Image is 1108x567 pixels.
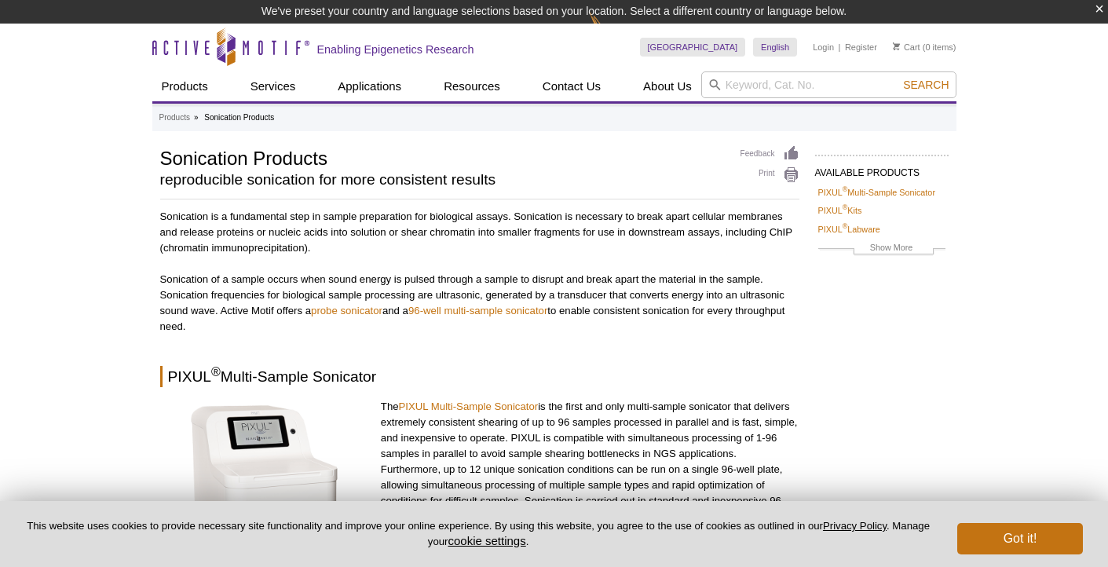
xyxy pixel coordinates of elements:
h2: Enabling Epigenetics Research [317,42,474,57]
button: cookie settings [448,534,525,547]
sup: ® [843,185,848,193]
sup: ® [843,222,848,230]
h2: reproducible sonication for more consistent results [160,173,725,187]
a: probe sonicator [311,305,382,316]
p: The is the first and only multi-sample sonicator that delivers extremely consistent shearing of u... [381,399,799,540]
a: PIXUL®Multi-Sample Sonicator [818,185,935,199]
a: Products [159,111,190,125]
span: Search [903,79,949,91]
a: PIXUL®Labware [818,222,880,236]
sup: ® [211,365,221,379]
a: Register [845,42,877,53]
a: About Us [634,71,701,101]
a: Products [152,71,218,101]
a: Login [813,42,834,53]
a: Privacy Policy [823,520,887,532]
h2: PIXUL Multi-Sample Sonicator [160,366,799,387]
p: Sonication is a fundamental step in sample preparation for biological assays. Sonication is neces... [160,209,799,256]
button: Search [898,78,953,92]
sup: ® [843,204,848,212]
a: PIXUL®Kits [818,203,862,218]
img: Change Here [590,12,631,49]
a: Services [241,71,305,101]
a: Print [740,166,799,184]
li: » [194,113,199,122]
a: PIXUL Multi-Sample Sonicator [399,401,539,412]
li: (0 items) [893,38,956,57]
a: Cart [893,42,920,53]
a: Feedback [740,145,799,163]
li: | [839,38,841,57]
a: [GEOGRAPHIC_DATA] [640,38,746,57]
a: Show More [818,240,945,258]
p: This website uses cookies to provide necessary site functionality and improve your online experie... [25,519,931,549]
input: Keyword, Cat. No. [701,71,956,98]
h1: Sonication Products [160,145,725,169]
a: Contact Us [533,71,610,101]
button: Got it! [957,523,1083,554]
a: Resources [434,71,510,101]
h2: AVAILABLE PRODUCTS [815,155,949,183]
a: 96-well multi-sample sonicator [408,305,547,316]
p: Sonication of a sample occurs when sound energy is pulsed through a sample to disrupt and break a... [160,272,799,335]
a: Applications [328,71,411,101]
img: Your Cart [893,42,900,50]
li: Sonication Products [204,113,274,122]
a: English [753,38,797,57]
